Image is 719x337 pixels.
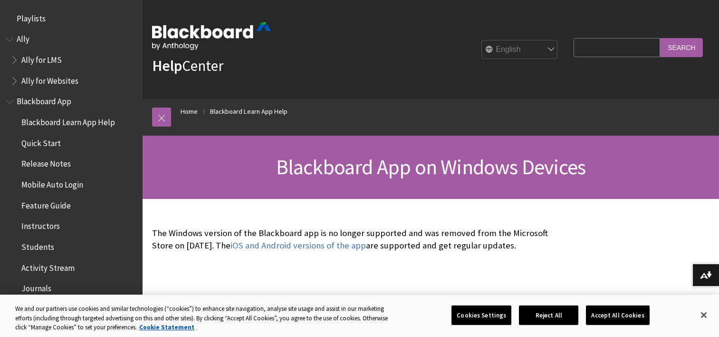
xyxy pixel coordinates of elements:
[451,305,511,325] button: Cookies Settings
[15,304,395,332] div: We and our partners use cookies and similar technologies (“cookies”) to enhance site navigation, ...
[693,305,714,326] button: Close
[21,239,54,252] span: Students
[152,22,271,50] img: Blackboard by Anthology
[21,156,71,169] span: Release Notes
[21,135,61,148] span: Quick Start
[181,106,198,118] a: Home
[276,154,586,180] span: Blackboard App on Windows Devices
[152,56,182,75] strong: Help
[21,73,78,86] span: Ally for Websites
[586,305,649,325] button: Accept All Cookies
[21,260,75,273] span: Activity Stream
[482,40,558,59] select: Site Language Selector
[21,52,62,65] span: Ally for LMS
[21,198,71,210] span: Feature Guide
[660,38,703,57] input: Search
[6,31,137,89] nav: Book outline for Anthology Ally Help
[139,323,194,331] a: More information about your privacy, opens in a new tab
[6,10,137,27] nav: Book outline for Playlists
[519,305,578,325] button: Reject All
[21,177,83,189] span: Mobile Auto Login
[17,31,29,44] span: Ally
[152,227,569,252] p: The Windows version of the Blackboard app is no longer supported and was removed from the Microso...
[210,106,288,118] a: Blackboard Learn App Help
[17,10,46,23] span: Playlists
[17,94,71,107] span: Blackboard App
[21,114,115,127] span: Blackboard Learn App Help
[21,281,51,294] span: Journals
[230,240,366,251] a: iOS and Android versions of the app
[152,56,223,75] a: HelpCenter
[21,218,60,231] span: Instructors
